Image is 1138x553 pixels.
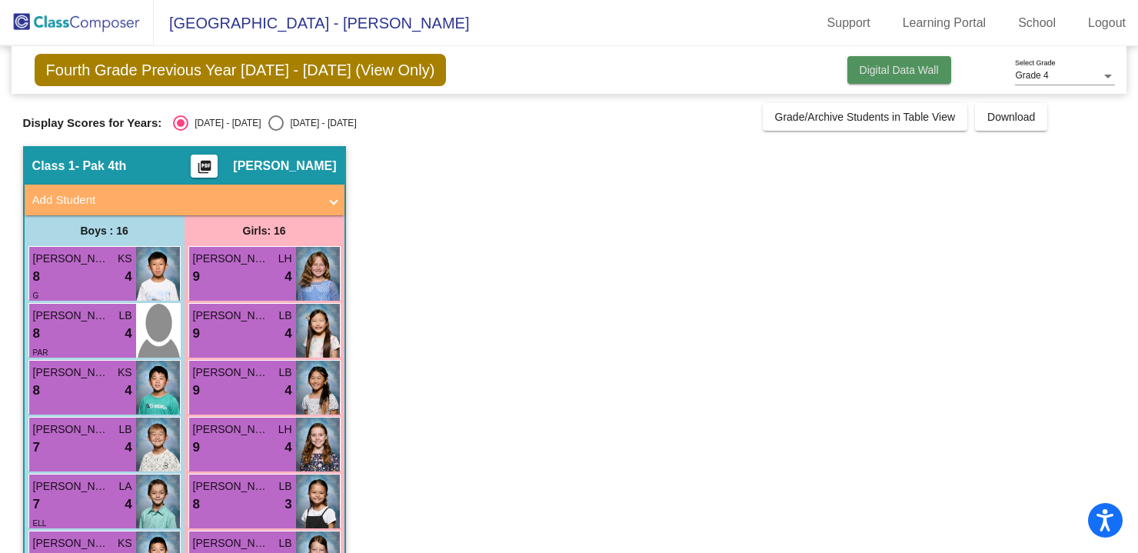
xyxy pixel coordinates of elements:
[154,11,469,35] span: [GEOGRAPHIC_DATA] - [PERSON_NAME]
[775,111,956,123] span: Grade/Archive Students in Table View
[278,365,291,381] span: LB
[278,308,291,324] span: LB
[1015,70,1048,81] span: Grade 4
[33,267,40,287] span: 8
[847,56,951,84] button: Digital Data Wall
[278,535,291,551] span: LB
[25,215,185,246] div: Boys : 16
[278,421,292,438] span: LH
[33,381,40,401] span: 8
[193,365,270,381] span: [PERSON_NAME]
[278,478,291,495] span: LB
[193,535,270,551] span: [PERSON_NAME]
[185,215,344,246] div: Girls: 16
[118,478,131,495] span: LA
[284,438,291,458] span: 4
[284,324,291,344] span: 4
[32,158,75,174] span: Class 1
[33,478,110,495] span: [PERSON_NAME]
[193,251,270,267] span: [PERSON_NAME]
[193,267,200,287] span: 9
[233,158,336,174] span: [PERSON_NAME]
[118,535,132,551] span: KS
[193,308,270,324] span: [PERSON_NAME]
[33,438,40,458] span: 7
[33,251,110,267] span: [PERSON_NAME]
[118,308,131,324] span: LB
[33,535,110,551] span: [PERSON_NAME]
[125,267,131,287] span: 4
[763,103,968,131] button: Grade/Archive Students in Table View
[75,158,127,174] span: - Pak 4th
[815,11,883,35] a: Support
[195,159,214,181] mat-icon: picture_as_pdf
[191,155,218,178] button: Print Students Details
[173,115,356,131] mat-radio-group: Select an option
[125,381,131,401] span: 4
[1076,11,1138,35] a: Logout
[284,267,291,287] span: 4
[125,324,131,344] span: 4
[188,116,261,130] div: [DATE] - [DATE]
[193,438,200,458] span: 9
[1006,11,1068,35] a: School
[118,251,132,267] span: KS
[278,251,292,267] span: LH
[860,64,939,76] span: Digital Data Wall
[33,421,110,438] span: [PERSON_NAME]
[193,381,200,401] span: 9
[33,519,47,528] span: ELL
[193,324,200,344] span: 9
[118,421,131,438] span: LB
[33,291,39,300] span: G
[193,495,200,515] span: 8
[890,11,999,35] a: Learning Portal
[284,381,291,401] span: 4
[35,54,447,86] span: Fourth Grade Previous Year [DATE] - [DATE] (View Only)
[193,421,270,438] span: [PERSON_NAME]
[118,365,132,381] span: KS
[23,116,162,130] span: Display Scores for Years:
[33,365,110,381] span: [PERSON_NAME]
[33,308,110,324] span: [PERSON_NAME]
[125,495,131,515] span: 4
[987,111,1035,123] span: Download
[33,495,40,515] span: 7
[33,348,48,357] span: PAR
[125,438,131,458] span: 4
[975,103,1047,131] button: Download
[33,324,40,344] span: 8
[284,495,291,515] span: 3
[32,192,318,209] mat-panel-title: Add Student
[284,116,356,130] div: [DATE] - [DATE]
[25,185,344,215] mat-expansion-panel-header: Add Student
[193,478,270,495] span: [PERSON_NAME]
